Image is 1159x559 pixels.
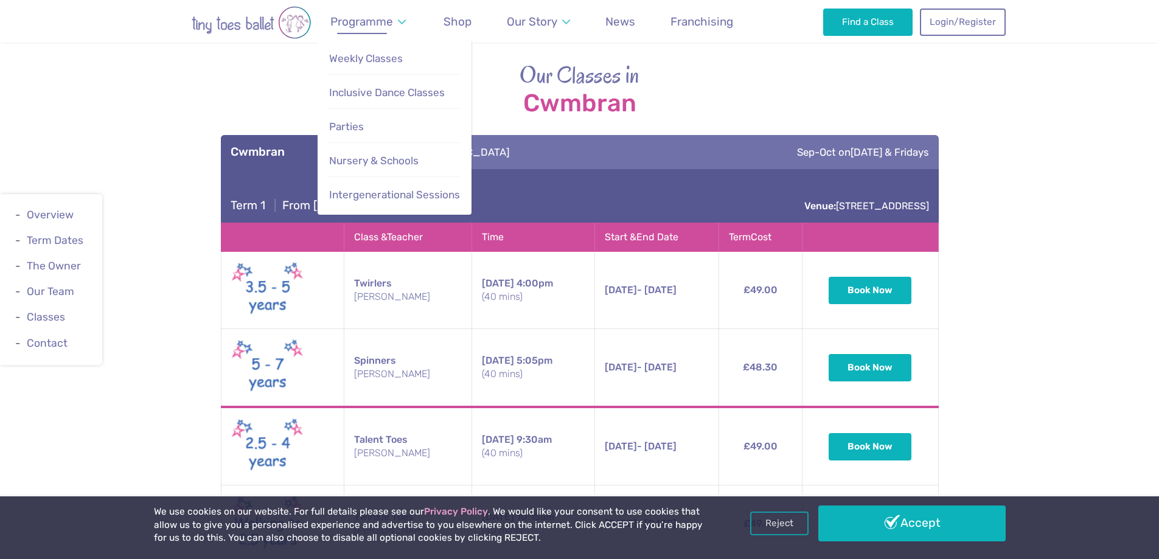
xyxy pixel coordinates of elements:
a: Weekly Classes [328,46,461,72]
span: Shop [444,15,472,29]
span: Programme [330,15,393,29]
a: Term Dates [27,234,83,246]
a: Classes [27,311,65,324]
span: Our Story [507,15,557,29]
span: [DATE] [482,277,514,289]
span: - [DATE] [605,284,677,296]
td: Twirlers [344,252,472,329]
span: Weekly Classes [329,52,403,64]
h3: Cwmbran [231,145,374,159]
a: Inclusive Dance Classes [328,80,461,106]
button: Book Now [829,277,911,304]
span: Franchising [670,15,733,29]
a: Find a Class [823,9,913,35]
span: News [605,15,635,29]
small: (40 mins) [482,446,585,460]
a: Venue:[STREET_ADDRESS] [804,200,929,212]
span: - [DATE] [605,440,677,452]
td: Spinners [344,329,472,408]
a: Franchising [665,7,739,36]
div: Sep-Oct on [646,135,939,169]
span: Inclusive Dance Classes [329,86,445,99]
td: 4:00pm [472,252,595,329]
small: [PERSON_NAME] [354,367,462,381]
span: [DATE] [482,355,514,366]
div: [GEOGRAPHIC_DATA] [383,135,646,169]
span: Parties [329,120,364,133]
a: Accept [818,505,1006,541]
td: £49.00 [719,407,802,485]
a: Overview [27,209,74,221]
span: - [DATE] [605,361,677,373]
img: Talent toes New (May 2025) [231,415,304,477]
th: Term Cost [719,223,802,252]
a: Login/Register [920,9,1005,35]
td: Talent Toes [344,407,472,485]
span: [DATE] [482,434,514,445]
strong: Venue: [804,200,836,212]
a: Programme [325,7,412,36]
td: £48.30 [719,329,802,408]
span: [DATE] & Fridays [851,146,929,158]
th: Start & End Date [594,223,719,252]
a: Reject [750,512,809,535]
span: | [268,198,282,212]
th: Time [472,223,595,252]
a: Intergenerational Sessions [328,182,461,208]
a: Shop [438,7,478,36]
a: Our Team [27,285,74,297]
strong: Cwmbran [221,90,939,117]
td: £49.00 [719,252,802,329]
small: [PERSON_NAME] [354,290,462,304]
small: [PERSON_NAME] [354,446,462,460]
img: tiny toes ballet [154,6,349,39]
a: Privacy Policy [424,506,488,517]
a: Nursery & Schools [328,148,461,174]
a: News [600,7,641,36]
h4: From [DATE] [231,198,350,213]
img: Twirlers New (May 2025) [231,259,304,321]
span: Our Classes in [520,59,639,91]
p: We use cookies on our website. For full details please see our . We would like your consent to us... [154,505,708,545]
img: Spinners New (May 2025) [231,336,304,398]
span: [DATE] [605,440,637,452]
a: Parties [328,114,461,140]
span: Nursery & Schools [329,155,419,167]
td: 9:30am [472,407,595,485]
img: Walking to Twinkle New (May 2025) [231,493,304,555]
span: [DATE] [605,284,637,296]
td: 5:05pm [472,329,595,408]
span: Intergenerational Sessions [329,189,460,201]
small: (40 mins) [482,290,585,304]
a: The Owner [27,260,81,272]
button: Book Now [829,433,911,460]
span: Term 1 [231,198,265,212]
th: Class & Teacher [344,223,472,252]
a: Contact [27,337,68,349]
small: (40 mins) [482,367,585,381]
button: Book Now [829,354,911,381]
a: Our Story [501,7,576,36]
span: [DATE] [605,361,637,373]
